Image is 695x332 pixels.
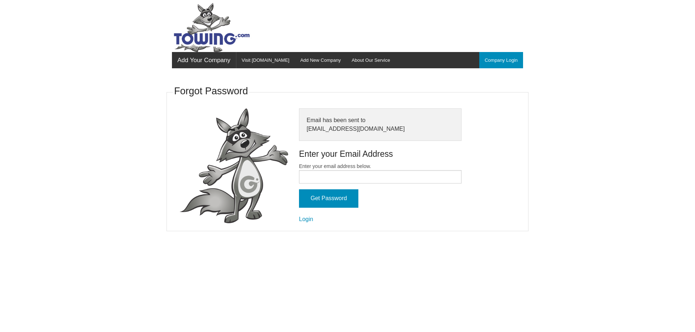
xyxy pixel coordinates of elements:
[236,52,295,68] a: Visit [DOMAIN_NAME]
[479,52,523,68] a: Company Login
[172,52,236,68] a: Add Your Company
[299,163,462,184] label: Enter your email address below.
[299,216,313,222] a: Login
[299,148,462,160] h4: Enter your Email Address
[295,52,346,68] a: Add New Company
[299,108,462,141] div: Email has been sent to [EMAIL_ADDRESS][DOMAIN_NAME]
[346,52,395,68] a: About Our Service
[180,108,288,224] img: fox-Presenting.png
[299,170,462,184] input: Enter your email address below.
[174,85,248,98] h3: Forgot Password
[299,189,358,208] input: Get Password
[172,3,252,52] img: Towing.com Logo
